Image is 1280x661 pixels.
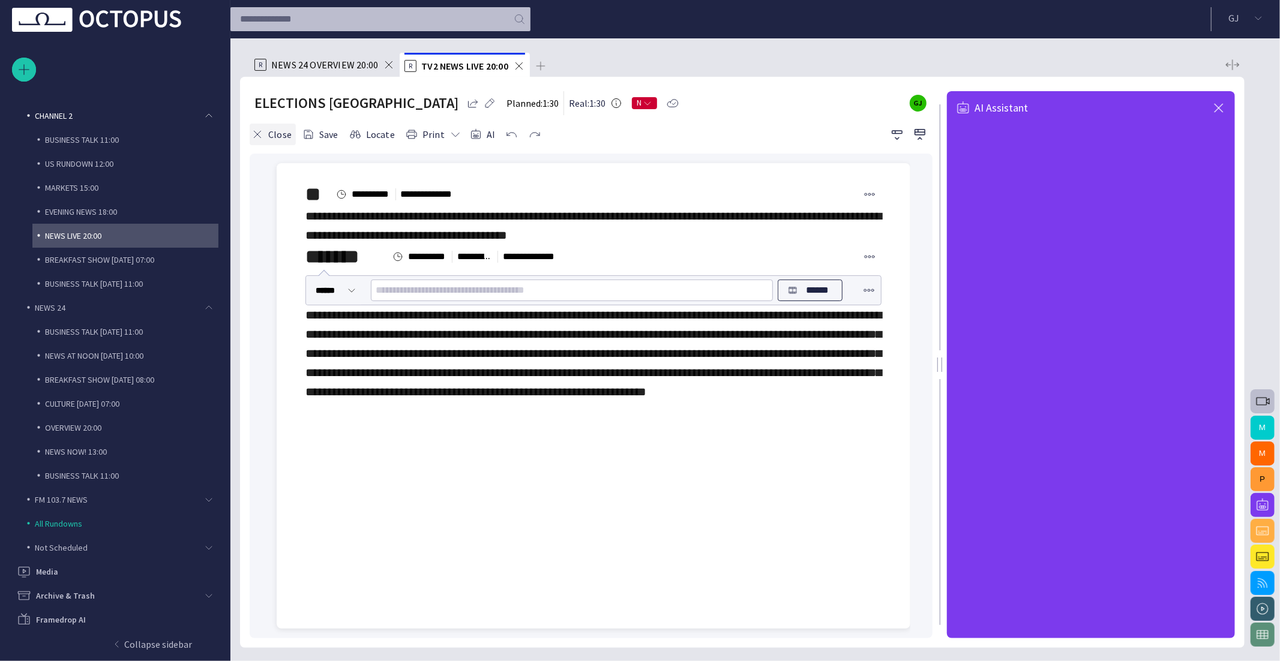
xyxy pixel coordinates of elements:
[254,59,266,71] p: R
[45,374,218,386] p: BREAKFAST SHOW [DATE] 08:00
[35,494,206,506] p: FM 103.7 NEWS
[32,320,218,344] div: BUSINESS TALK [DATE] 11:00
[45,134,218,146] p: BUSINESS TALK 11:00
[35,518,218,530] p: All Rundowns
[421,60,508,72] span: TV2 NEWS LIVE 20:00
[35,110,206,122] p: CHANNEL 2
[45,350,218,362] p: NEWS AT NOON [DATE] 10:00
[404,60,416,72] p: R
[632,92,657,114] button: N
[32,344,218,368] div: NEWS AT NOON [DATE] 10:00
[250,124,296,145] button: Close
[32,176,218,200] div: MARKETS 15:00
[36,614,86,626] p: Framedrop AI
[569,96,605,110] p: Real: 1:30
[1228,11,1239,25] p: G J
[45,254,218,266] p: BREAKFAST SHOW [DATE] 07:00
[637,98,643,108] span: N
[32,128,218,152] div: BUSINESS TALK 11:00
[32,416,218,440] div: OVERVIEW 20:00
[45,158,218,170] p: US RUNDOWN 12:00
[35,542,206,554] p: Not Scheduled
[32,464,218,488] div: BUSINESS TALK 11:00
[32,152,218,176] div: US RUNDOWN 12:00
[45,326,218,338] p: BUSINESS TALK [DATE] 11:00
[32,392,218,416] div: CULTURE [DATE] 07:00
[45,398,218,410] p: CULTURE [DATE] 07:00
[1251,441,1275,465] button: M
[404,124,463,145] button: Print
[32,272,218,296] div: BUSINESS TALK [DATE] 11:00
[32,200,218,224] div: EVENING NEWS 18:00
[1251,416,1275,440] button: M
[32,224,218,248] div: NEWS LIVE 20:00
[36,566,58,578] p: Media
[271,59,378,71] span: NEWS 24 OVERVIEW 20:00
[947,125,1236,638] iframe: AI Assistant
[45,230,218,242] p: NEWS LIVE 20:00
[400,53,530,77] div: RTV2 NEWS LIVE 20:00
[468,124,499,145] button: AI
[45,206,218,218] p: EVENING NEWS 18:00
[36,590,95,602] p: Archive & Trash
[122,637,199,651] p: Collapse sidebar
[45,422,218,434] p: OVERVIEW 20:00
[45,278,218,290] p: BUSINESS TALK [DATE] 11:00
[301,124,343,145] button: Save
[506,96,559,110] p: Planned: 1:30
[975,103,1029,113] span: AI Assistant
[1219,7,1273,29] button: GJ
[12,8,181,32] img: Octopus News Room
[913,98,922,109] p: GJ
[1251,467,1275,491] button: P
[254,94,458,113] h2: ELECTIONS FRANCE
[32,368,218,392] div: BREAKFAST SHOW [DATE] 08:00
[45,446,218,458] p: NEWS NOW! 13:00
[35,302,206,314] p: NEWS 24
[12,32,218,560] ul: main menu
[17,632,211,656] button: Collapse sidebar
[32,248,218,272] div: BREAKFAST SHOW [DATE] 07:00
[347,124,399,145] button: Locate
[32,440,218,464] div: NEWS NOW! 13:00
[250,53,400,77] div: RNEWS 24 OVERVIEW 20:00
[45,182,218,194] p: MARKETS 15:00
[45,470,218,482] p: BUSINESS TALK 11:00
